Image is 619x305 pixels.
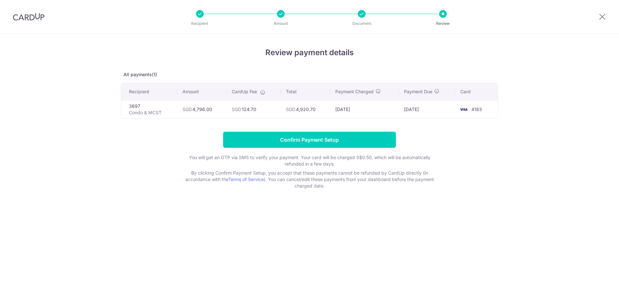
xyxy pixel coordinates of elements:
p: By clicking Confirm Payment Setup, you accept that these payments cannot be refunded by CardUp di... [181,170,438,189]
td: 3697 [121,100,177,118]
iframe: Opens a widget where you can find more information [578,286,613,302]
th: Total [281,83,330,100]
img: CardUp [13,13,44,21]
p: All payments(1) [121,71,498,78]
p: Condo & MCST [129,109,172,116]
a: Terms of Service [228,177,264,182]
span: Payment Due [404,88,432,95]
span: CardUp Fee [232,88,257,95]
th: Recipient [121,83,177,100]
td: 124.70 [227,100,281,118]
span: SGD [182,107,192,112]
span: Payment Charged [335,88,374,95]
p: Document [338,20,386,27]
p: You will get an OTP via SMS to verify your payment. Your card will be charged S$0.50, which will ... [181,154,438,167]
td: [DATE] [399,100,455,118]
span: 4183 [471,107,482,112]
span: SGD [232,107,241,112]
th: Amount [177,83,227,100]
th: Card [455,83,498,100]
p: Recipient [176,20,224,27]
p: Amount [257,20,305,27]
td: [DATE] [330,100,399,118]
img: <span class="translation_missing" title="translation missing: en.account_steps.new_confirm_form.b... [457,106,470,113]
span: SGD [286,107,295,112]
p: Review [419,20,467,27]
td: 4,796.00 [177,100,227,118]
h4: Review payment details [121,47,498,58]
td: 4,920.70 [281,100,330,118]
input: Confirm Payment Setup [223,132,396,148]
